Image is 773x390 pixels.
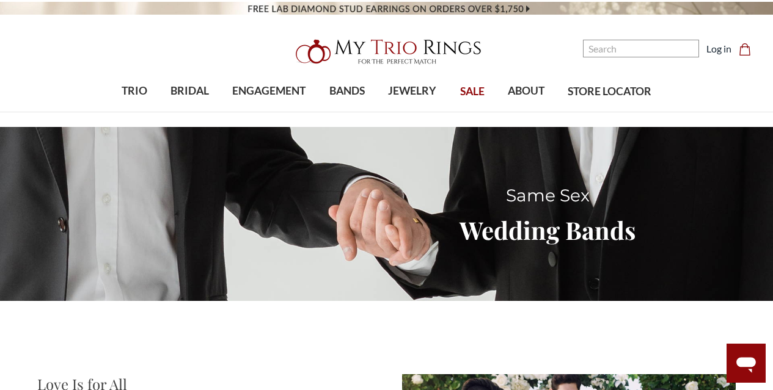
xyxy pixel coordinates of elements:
[184,111,196,112] button: submenu toggle
[341,111,353,112] button: submenu toggle
[583,40,699,57] input: Search
[159,71,221,111] a: BRIDAL
[393,185,703,206] h1: Same Sex
[706,42,731,56] a: Log in
[460,84,485,99] span: SALE
[739,43,751,56] svg: cart.cart_preview
[128,111,141,112] button: submenu toggle
[568,84,651,99] span: STORE LOCATOR
[739,42,758,56] a: Cart with 0 items
[289,32,485,71] img: My Trio Rings
[508,83,544,99] span: ABOUT
[170,83,209,99] span: BRIDAL
[232,83,306,99] span: ENGAGEMENT
[376,71,448,111] a: JEWELRY
[556,72,663,112] a: STORE LOCATOR
[406,111,419,112] button: submenu toggle
[520,111,532,112] button: submenu toggle
[496,71,556,111] a: ABOUT
[318,71,376,111] a: BANDS
[224,32,549,71] a: My Trio Rings
[388,83,436,99] span: JEWELRY
[221,71,317,111] a: ENGAGEMENT
[448,72,496,112] a: SALE
[263,111,275,112] button: submenu toggle
[393,212,703,248] h1: Wedding Bands
[110,71,159,111] a: TRIO
[329,83,365,99] span: BANDS
[122,83,147,99] span: TRIO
